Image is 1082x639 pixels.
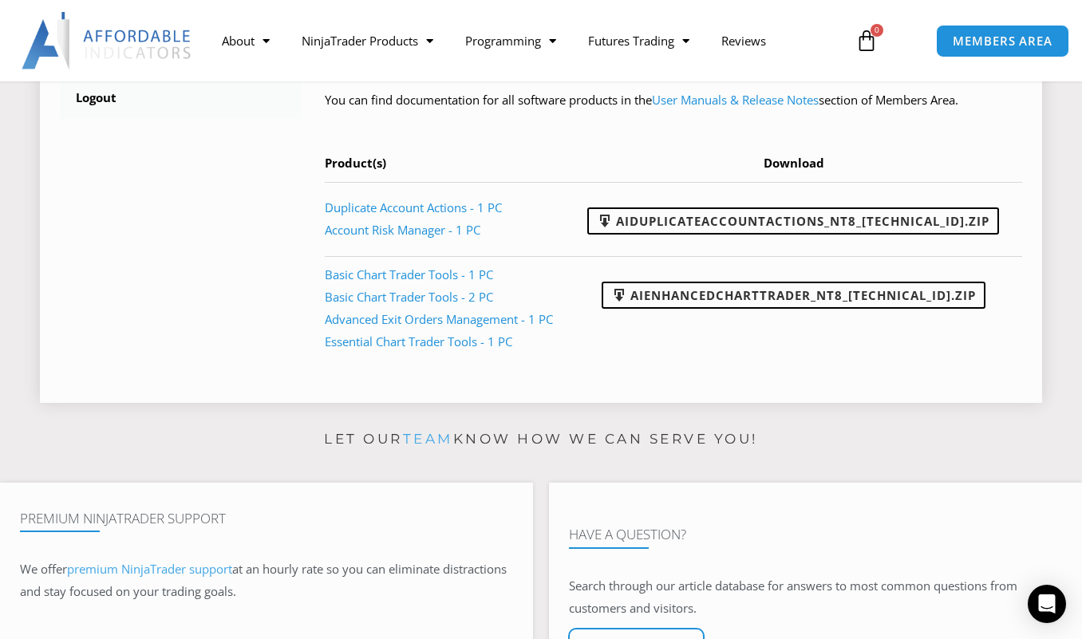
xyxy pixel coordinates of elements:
span: Download [764,155,824,171]
a: MEMBERS AREA [936,25,1069,57]
a: Logout [60,77,301,119]
a: team [403,431,453,447]
a: Programming [449,22,572,59]
nav: Menu [206,22,844,59]
a: premium NinjaTrader support [67,561,232,577]
span: MEMBERS AREA [953,35,1052,47]
a: 0 [831,18,902,64]
h4: Premium NinjaTrader Support [20,511,513,527]
p: Search through our article database for answers to most common questions from customers and visit... [569,575,1062,620]
a: Basic Chart Trader Tools - 1 PC [325,266,493,282]
p: You can find documentation for all software products in the section of Members Area. [325,89,1023,112]
h4: Have A Question? [569,527,1062,542]
a: Basic Chart Trader Tools - 2 PC [325,289,493,305]
a: Futures Trading [572,22,705,59]
a: Advanced Exit Orders Management - 1 PC [325,311,553,327]
img: LogoAI | Affordable Indicators – NinjaTrader [22,12,193,69]
a: About [206,22,286,59]
a: Essential Chart Trader Tools - 1 PC [325,333,512,349]
span: We offer [20,561,67,577]
span: at an hourly rate so you can eliminate distractions and stay focused on your trading goals. [20,561,507,599]
a: AIDuplicateAccountActions_NT8_[TECHNICAL_ID].zip [587,207,999,235]
span: 0 [871,24,883,37]
div: Open Intercom Messenger [1028,585,1066,623]
a: Duplicate Account Actions - 1 PC [325,199,502,215]
a: Account Risk Manager - 1 PC [325,222,480,238]
a: User Manuals & Release Notes [652,92,819,108]
a: AIEnhancedChartTrader_NT8_[TECHNICAL_ID].zip [602,282,985,309]
a: Reviews [705,22,782,59]
a: NinjaTrader Products [286,22,449,59]
span: Product(s) [325,155,386,171]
